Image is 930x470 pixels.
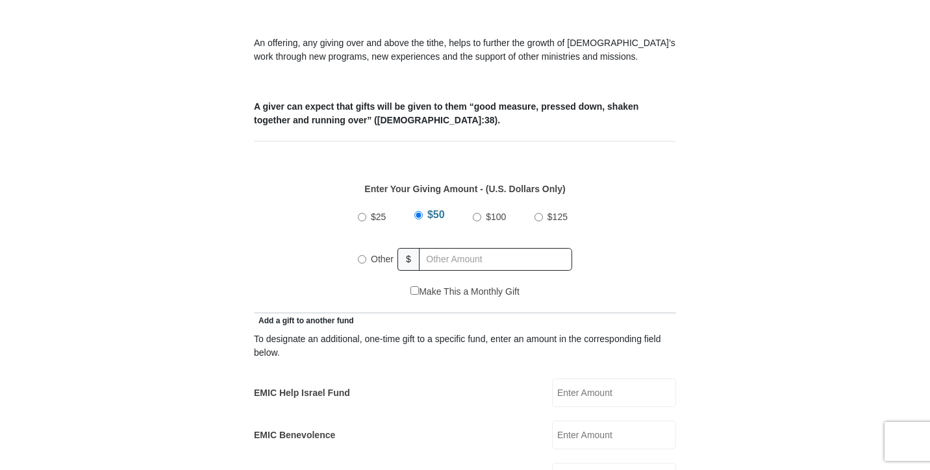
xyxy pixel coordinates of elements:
[419,248,572,271] input: Other Amount
[410,285,520,299] label: Make This a Monthly Gift
[371,212,386,222] span: $25
[254,36,676,64] p: An offering, any giving over and above the tithe, helps to further the growth of [DEMOGRAPHIC_DAT...
[371,254,394,264] span: Other
[397,248,420,271] span: $
[410,286,419,295] input: Make This a Monthly Gift
[254,428,335,442] label: EMIC Benevolence
[427,209,445,220] span: $50
[364,184,565,194] strong: Enter Your Giving Amount - (U.S. Dollars Only)
[254,316,354,325] span: Add a gift to another fund
[254,332,676,360] div: To designate an additional, one-time gift to a specific fund, enter an amount in the correspondin...
[552,378,676,407] input: Enter Amount
[254,386,350,400] label: EMIC Help Israel Fund
[254,101,638,125] b: A giver can expect that gifts will be given to them “good measure, pressed down, shaken together ...
[547,212,568,222] span: $125
[486,212,506,222] span: $100
[552,421,676,449] input: Enter Amount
